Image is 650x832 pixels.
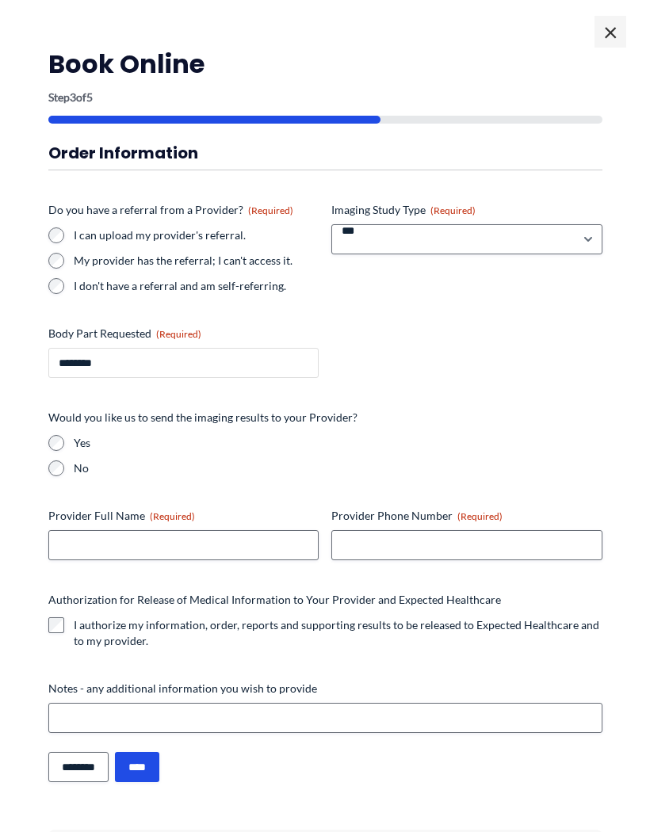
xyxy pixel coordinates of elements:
label: Yes [74,435,602,451]
span: × [595,16,626,48]
h3: Order Information [48,143,602,163]
label: Notes - any additional information you wish to provide [48,681,602,697]
span: 5 [86,90,93,104]
span: (Required) [430,204,476,216]
legend: Do you have a referral from a Provider? [48,202,293,218]
span: (Required) [457,510,503,522]
legend: Authorization for Release of Medical Information to Your Provider and Expected Healthcare [48,592,501,608]
label: Provider Phone Number [331,508,602,524]
p: Step of [48,92,602,103]
span: (Required) [150,510,195,522]
label: My provider has the referral; I can't access it. [74,253,319,269]
label: I don't have a referral and am self-referring. [74,278,319,294]
label: I can upload my provider's referral. [74,227,319,243]
label: Provider Full Name [48,508,319,524]
legend: Would you like us to send the imaging results to your Provider? [48,410,357,426]
h2: Book Online [48,48,602,81]
span: 3 [70,90,76,104]
span: (Required) [248,204,293,216]
label: Imaging Study Type [331,202,602,218]
label: Body Part Requested [48,326,319,342]
label: No [74,460,602,476]
span: (Required) [156,328,201,340]
label: I authorize my information, order, reports and supporting results to be released to Expected Heal... [74,617,602,649]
